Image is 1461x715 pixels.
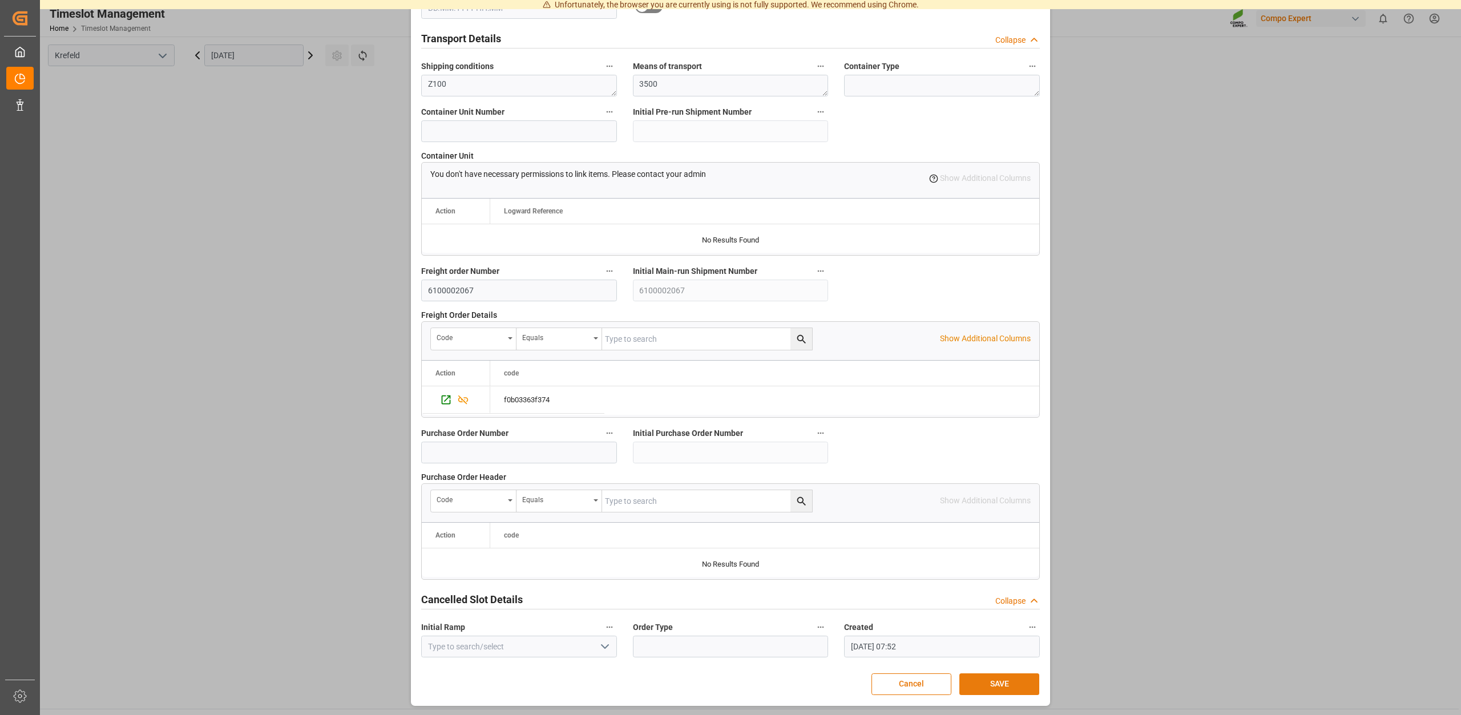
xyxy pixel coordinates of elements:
[430,168,706,180] p: You don't have necessary permissions to link items. Please contact your admin
[421,427,508,439] span: Purchase Order Number
[516,490,602,512] button: open menu
[633,621,673,633] span: Order Type
[504,531,519,539] span: code
[959,673,1039,695] button: SAVE
[504,369,519,377] span: code
[421,621,465,633] span: Initial Ramp
[844,60,899,72] span: Container Type
[602,104,617,119] button: Container Unit Number
[813,426,828,441] button: Initial Purchase Order Number
[422,386,490,414] div: Press SPACE to select this row.
[421,309,497,321] span: Freight Order Details
[421,75,617,96] textarea: Z100
[522,330,590,343] div: Equals
[602,59,617,74] button: Shipping conditions
[602,264,617,278] button: Freight order Number
[633,427,743,439] span: Initial Purchase Order Number
[522,492,590,505] div: Equals
[437,492,504,505] div: code
[633,106,752,118] span: Initial Pre-run Shipment Number
[871,673,951,695] button: Cancel
[844,621,873,633] span: Created
[813,620,828,635] button: Order Type
[813,104,828,119] button: Initial Pre-run Shipment Number
[421,106,505,118] span: Container Unit Number
[940,333,1031,345] p: Show Additional Columns
[633,60,702,72] span: Means of transport
[1025,59,1040,74] button: Container Type
[813,264,828,278] button: Initial Main-run Shipment Number
[595,638,612,656] button: open menu
[633,265,757,277] span: Initial Main-run Shipment Number
[435,531,455,539] div: Action
[490,386,604,414] div: Press SPACE to select this row.
[995,595,1026,607] div: Collapse
[602,490,812,512] input: Type to search
[516,328,602,350] button: open menu
[421,471,506,483] span: Purchase Order Header
[421,265,499,277] span: Freight order Number
[844,636,1040,657] input: DD.MM.YYYY HH:MM
[435,207,455,215] div: Action
[431,490,516,512] button: open menu
[421,636,617,657] input: Type to search/select
[421,31,501,46] h2: Transport Details
[790,328,812,350] button: search button
[995,34,1026,46] div: Collapse
[602,620,617,635] button: Initial Ramp
[602,426,617,441] button: Purchase Order Number
[490,386,604,413] div: f0b03363f374
[421,60,494,72] span: Shipping conditions
[790,490,812,512] button: search button
[421,592,523,607] h2: Cancelled Slot Details
[431,328,516,350] button: open menu
[602,328,812,350] input: Type to search
[435,369,455,377] div: Action
[633,75,829,96] textarea: 3500
[1025,620,1040,635] button: Created
[813,59,828,74] button: Means of transport
[437,330,504,343] div: code
[504,207,563,215] span: Logward Reference
[421,150,474,162] span: Container Unit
